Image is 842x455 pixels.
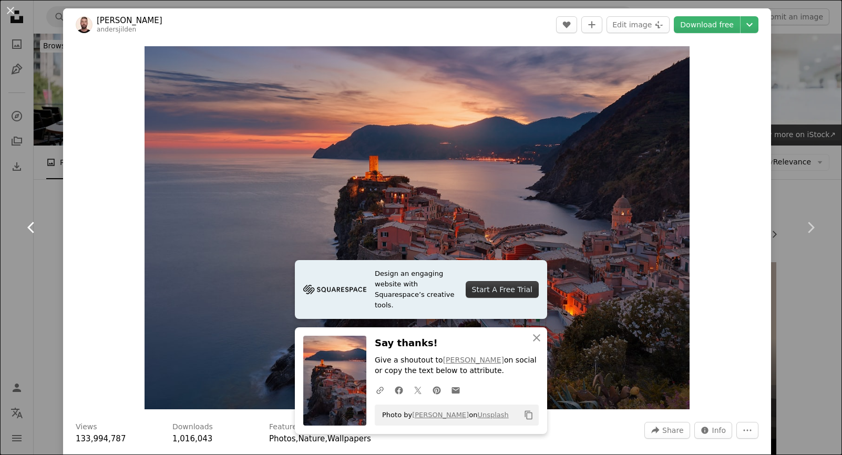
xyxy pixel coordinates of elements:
[298,434,325,443] a: Nature
[269,434,296,443] a: Photos
[375,268,457,311] span: Design an engaging website with Squarespace’s creative tools.
[520,406,538,424] button: Copy to clipboard
[446,379,465,400] a: Share over email
[145,46,690,409] button: Zoom in on this image
[76,434,126,443] span: 133,994,787
[477,411,508,419] a: Unsplash
[694,422,733,439] button: Stats about this image
[556,16,577,33] button: Like
[443,356,504,364] a: [PERSON_NAME]
[779,177,842,278] a: Next
[172,422,213,432] h3: Downloads
[269,422,311,432] h3: Featured in
[466,281,539,298] div: Start A Free Trial
[97,26,136,33] a: andersjilden
[327,434,371,443] a: Wallpapers
[145,46,690,409] img: aerial view of village on mountain cliff during orange sunset
[674,16,740,33] a: Download free
[76,422,97,432] h3: Views
[377,407,509,423] span: Photo by on
[741,16,758,33] button: Choose download size
[303,282,366,297] img: file-1705255347840-230a6ab5bca9image
[408,379,427,400] a: Share on Twitter
[427,379,446,400] a: Share on Pinterest
[662,422,683,438] span: Share
[644,422,690,439] button: Share this image
[295,260,547,319] a: Design an engaging website with Squarespace’s creative tools.Start A Free Trial
[76,16,93,33] img: Go to Anders Jildén's profile
[581,16,602,33] button: Add to Collection
[389,379,408,400] a: Share on Facebook
[607,16,670,33] button: Edit image
[97,15,162,26] a: [PERSON_NAME]
[412,411,469,419] a: [PERSON_NAME]
[172,434,212,443] span: 1,016,043
[375,336,539,351] h3: Say thanks!
[325,434,327,443] span: ,
[712,422,726,438] span: Info
[736,422,758,439] button: More Actions
[375,355,539,376] p: Give a shoutout to on social or copy the text below to attribute.
[296,434,299,443] span: ,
